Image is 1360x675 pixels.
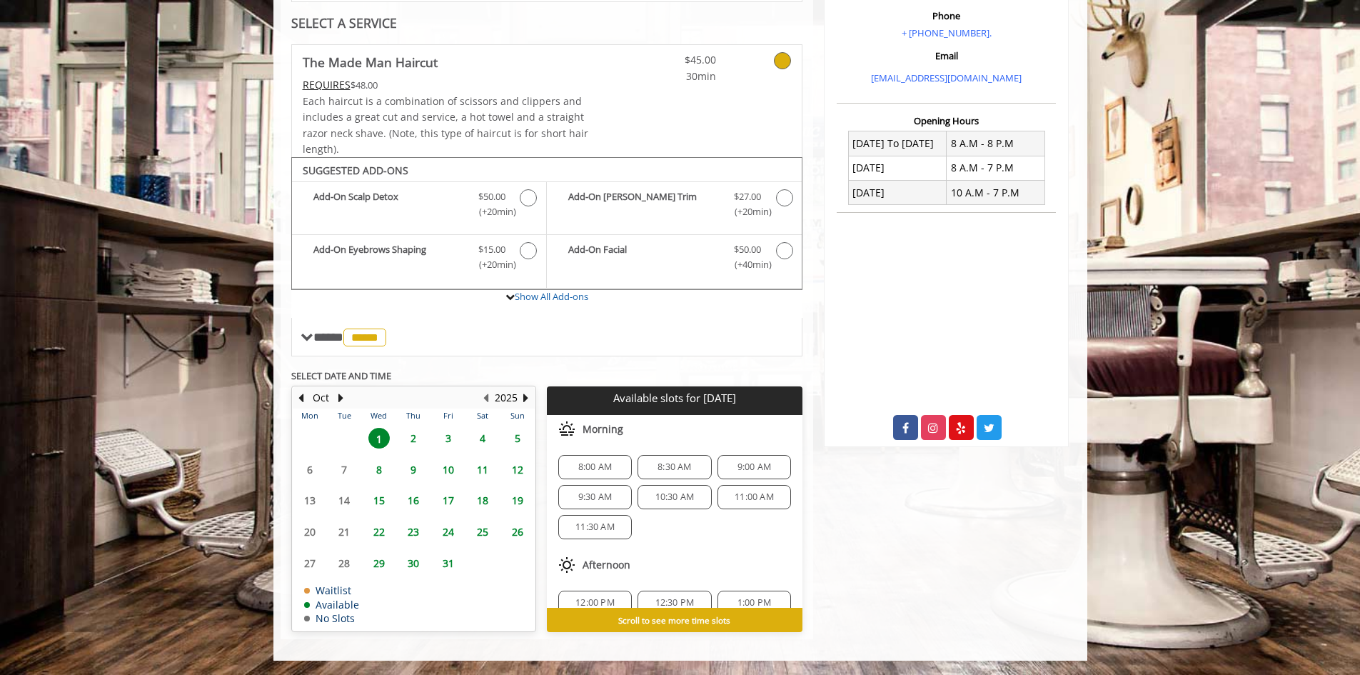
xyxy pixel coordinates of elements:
[737,461,771,473] span: 9:00 AM
[465,485,500,516] td: Select day18
[840,11,1052,21] h3: Phone
[578,461,612,473] span: 8:00 AM
[583,424,623,435] span: Morning
[396,454,430,485] td: Select day9
[368,521,390,542] span: 22
[361,485,396,516] td: Select day15
[438,490,459,511] span: 17
[396,516,430,548] td: Select day23
[472,521,493,542] span: 25
[361,547,396,579] td: Select day29
[848,156,947,180] td: [DATE]
[638,485,711,509] div: 10:30 AM
[495,390,518,406] button: 2025
[361,423,396,454] td: Select day1
[735,491,774,503] span: 11:00 AM
[472,428,493,449] span: 4
[737,597,771,609] span: 1:00 PM
[947,131,1045,156] td: 8 A.M - 8 P.M
[430,516,465,548] td: Select day24
[396,547,430,579] td: Select day30
[465,516,500,548] td: Select day25
[655,597,695,609] span: 12:30 PM
[717,485,791,509] div: 11:00 AM
[396,409,430,423] th: Thu
[438,521,459,542] span: 24
[396,485,430,516] td: Select day16
[327,409,361,423] th: Tue
[430,423,465,454] td: Select day3
[500,409,535,423] th: Sun
[558,485,632,509] div: 9:30 AM
[291,369,391,382] b: SELECT DATE AND TIME
[291,16,803,30] div: SELECT A SERVICE
[500,454,535,485] td: Select day12
[717,591,791,615] div: 1:00 PM
[293,409,327,423] th: Mon
[291,157,803,290] div: The Made Man Haircut Add-onS
[313,390,329,406] button: Oct
[558,455,632,479] div: 8:00 AM
[368,459,390,480] span: 8
[902,26,992,39] a: + [PHONE_NUMBER].
[515,290,588,303] a: Show All Add-ons
[947,156,1045,180] td: 8 A.M - 7 P.M
[465,454,500,485] td: Select day11
[717,455,791,479] div: 9:00 AM
[558,515,632,539] div: 11:30 AM
[658,461,691,473] span: 8:30 AM
[578,491,612,503] span: 9:30 AM
[553,392,797,404] p: Available slots for [DATE]
[438,428,459,449] span: 3
[304,585,359,596] td: Waitlist
[472,490,493,511] span: 18
[438,459,459,480] span: 10
[848,131,947,156] td: [DATE] To [DATE]
[507,428,528,449] span: 5
[848,181,947,205] td: [DATE]
[618,614,730,626] b: Scroll to see more time slots
[403,490,424,511] span: 16
[507,521,528,542] span: 26
[507,490,528,511] span: 19
[837,116,1056,126] h3: Opening Hours
[430,547,465,579] td: Select day31
[520,390,532,406] button: Next Year
[500,485,535,516] td: Select day19
[575,597,615,609] span: 12:00 PM
[465,409,500,423] th: Sat
[336,390,347,406] button: Next Month
[403,428,424,449] span: 2
[361,516,396,548] td: Select day22
[368,490,390,511] span: 15
[396,423,430,454] td: Select day2
[583,559,630,571] span: Afternoon
[361,409,396,423] th: Wed
[500,516,535,548] td: Select day26
[558,421,575,438] img: morning slots
[368,428,390,449] span: 1
[304,599,359,610] td: Available
[430,454,465,485] td: Select day10
[403,459,424,480] span: 9
[558,591,632,615] div: 12:00 PM
[430,409,465,423] th: Fri
[840,51,1052,61] h3: Email
[430,485,465,516] td: Select day17
[500,423,535,454] td: Select day5
[871,71,1022,84] a: [EMAIL_ADDRESS][DOMAIN_NAME]
[303,164,408,177] b: SUGGESTED ADD-ONS
[361,454,396,485] td: Select day8
[403,521,424,542] span: 23
[480,390,492,406] button: Previous Year
[507,459,528,480] span: 12
[558,556,575,574] img: afternoon slots
[304,613,359,624] td: No Slots
[575,521,615,533] span: 11:30 AM
[638,455,711,479] div: 8:30 AM
[296,390,307,406] button: Previous Month
[403,553,424,574] span: 30
[638,591,711,615] div: 12:30 PM
[655,491,695,503] span: 10:30 AM
[465,423,500,454] td: Select day4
